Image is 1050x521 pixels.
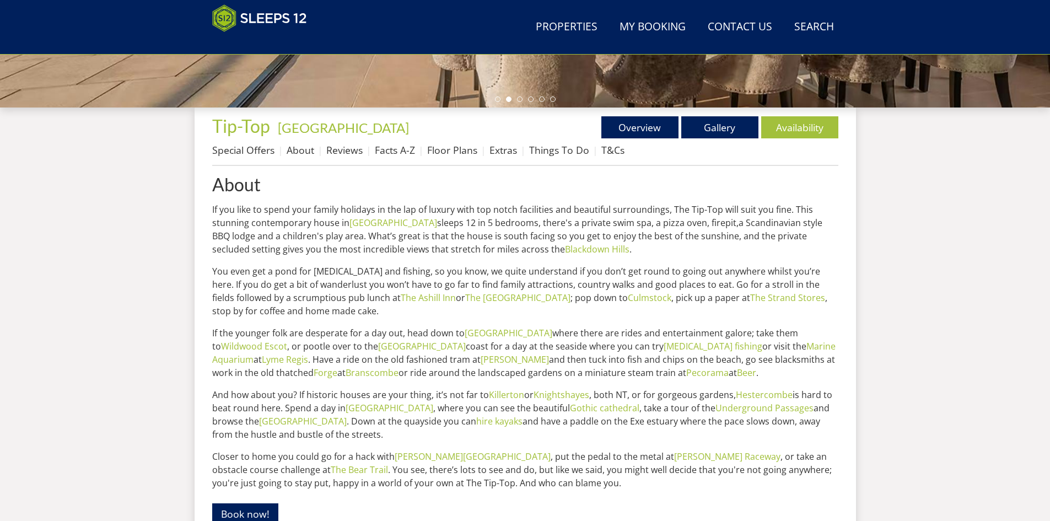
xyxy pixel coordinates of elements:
p: If you like to spend your family holidays in the lap of luxury with top notch facilities and beau... [212,203,838,256]
p: And how about you? If historic houses are your thing, it’s not far to or , both NT, or for gorgeo... [212,388,838,441]
a: About [287,143,314,157]
a: Killerton [489,389,524,401]
a: Forge [314,367,337,379]
a: [MEDICAL_DATA] fishing [664,340,762,352]
a: hire kayaks [476,415,523,427]
a: Wildwood Escot [221,340,287,352]
span: Tip-Top [212,115,270,137]
a: Search [790,15,838,40]
a: Floor Plans [427,143,477,157]
a: Gothic cathedral [570,402,639,414]
a: Underground Passages [715,402,814,414]
a: [GEOGRAPHIC_DATA] [346,402,433,414]
a: [GEOGRAPHIC_DATA] [378,340,466,352]
a: Contact Us [703,15,777,40]
a: My Booking [615,15,690,40]
a: Things To Do [529,143,589,157]
a: Knightshayes [534,389,589,401]
a: Properties [531,15,602,40]
a: [GEOGRAPHIC_DATA] [259,415,347,427]
a: The [GEOGRAPHIC_DATA] [465,292,570,304]
a: Facts A-Z [375,143,415,157]
p: Closer to home you could go for a hack with , put the pedal to the metal at , or take an obstacle... [212,450,838,490]
a: [GEOGRAPHIC_DATA] [465,327,552,339]
p: If the younger folk are desperate for a day out, head down to where there are rides and entertain... [212,326,838,379]
a: The Strand Stores [750,292,825,304]
a: About [212,175,838,194]
a: Branscombe [346,367,399,379]
a: Marine Aquarium [212,340,836,366]
img: Sleeps 12 [212,4,307,32]
a: [PERSON_NAME] [481,353,549,366]
a: Availability [761,116,838,138]
a: Overview [601,116,679,138]
a: [GEOGRAPHIC_DATA] [349,217,437,229]
a: Blackdown Hills [565,243,629,255]
a: Extras [489,143,517,157]
a: The Bear Trail [331,464,388,476]
a: Lyme Regis [262,353,308,366]
a: Gallery [681,116,758,138]
a: Hestercombe [736,389,793,401]
iframe: Customer reviews powered by Trustpilot [207,39,322,48]
a: [GEOGRAPHIC_DATA] [278,120,409,136]
span: - [273,120,409,136]
p: You even get a pond for [MEDICAL_DATA] and fishing, so you know, we quite understand if you don’t... [212,265,838,318]
a: Pecorama [686,367,729,379]
a: Special Offers [212,143,274,157]
a: T&Cs [601,143,624,157]
a: Tip-Top [212,115,273,137]
a: Culmstock [628,292,671,304]
a: Reviews [326,143,363,157]
a: [PERSON_NAME] Raceway [674,450,780,463]
a: The Ashill Inn [401,292,456,304]
a: Beer [737,367,756,379]
a: [PERSON_NAME][GEOGRAPHIC_DATA] [395,450,551,463]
